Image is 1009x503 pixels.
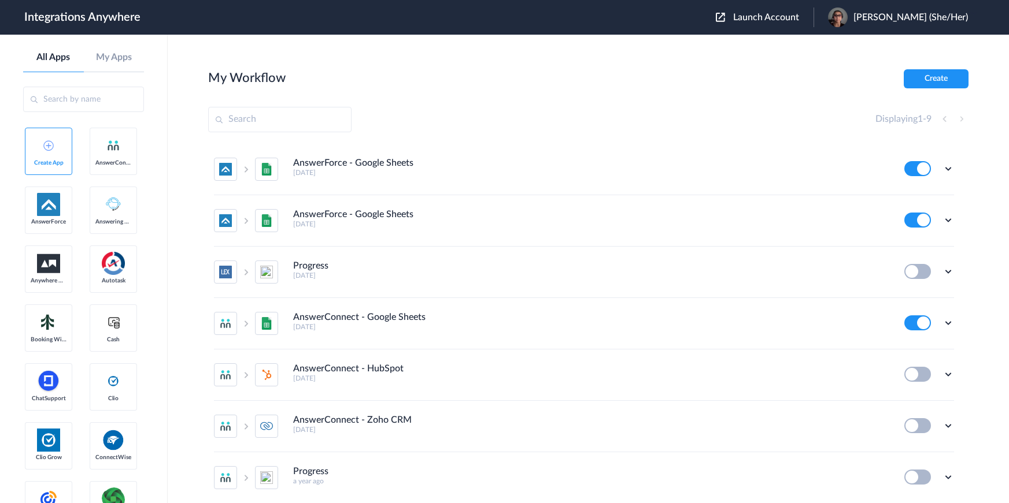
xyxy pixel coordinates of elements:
h4: AnswerForce - Google Sheets [293,158,413,169]
a: All Apps [23,52,84,63]
span: Clio [95,395,131,402]
img: 9f9aabb4-5a98-4835-8424-75b4eb9a014c.jpeg [828,8,848,27]
span: ChatSupport [31,395,66,402]
img: Clio.jpg [37,429,60,452]
span: Clio Grow [31,454,66,461]
input: Search by name [23,87,144,112]
a: My Apps [84,52,145,63]
h5: [DATE] [293,323,889,331]
img: clio-logo.svg [106,374,120,388]
img: Setmore_Logo.svg [37,312,60,333]
h5: [DATE] [293,374,889,382]
span: Answering Service [95,218,131,225]
img: aww.png [37,254,60,273]
span: Booking Widget [31,336,66,343]
span: 1 [918,114,923,124]
img: Answering_service.png [102,193,125,216]
h2: My Workflow [208,70,286,85]
span: [PERSON_NAME] (She/Her) [853,12,968,23]
h5: [DATE] [293,271,889,280]
h5: a year ago [293,477,889,485]
span: ConnectWise [95,454,131,461]
h4: Progress [293,466,328,477]
h4: AnswerConnect - Zoho CRM [293,415,412,426]
span: Anywhere Works [31,277,66,284]
h1: Integrations Anywhere [24,10,141,24]
img: chatsupport-icon.svg [37,370,60,393]
img: add-icon.svg [43,140,54,151]
img: launch-acct-icon.svg [716,13,725,22]
span: Launch Account [733,13,799,22]
h5: [DATE] [293,426,889,434]
span: 9 [926,114,932,124]
h4: AnswerForce - Google Sheets [293,209,413,220]
h5: [DATE] [293,220,889,228]
img: connectwise.png [102,429,125,451]
input: Search [208,107,352,132]
button: Launch Account [716,12,814,23]
span: Cash [95,336,131,343]
h5: [DATE] [293,169,889,177]
img: cash-logo.svg [106,315,121,329]
img: answerconnect-logo.svg [106,139,120,152]
button: Create [904,69,969,88]
span: Create App [31,159,66,166]
span: AnswerForce [31,218,66,225]
h4: AnswerConnect - HubSpot [293,363,404,374]
img: af-app-logo.svg [37,193,60,216]
h4: Progress [293,260,328,271]
span: AnswerConnect [95,159,131,166]
h4: Displaying - [875,114,932,125]
img: autotask.png [102,252,125,275]
span: Autotask [95,277,131,284]
h4: AnswerConnect - Google Sheets [293,312,426,323]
